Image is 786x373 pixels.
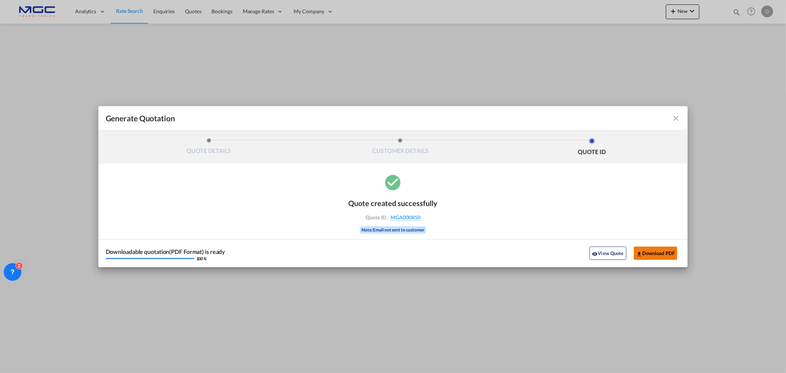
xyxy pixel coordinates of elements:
div: 100 % [196,257,207,261]
md-icon: icon-checkbox-marked-circle [384,173,402,191]
span: Generate Quotation [106,114,175,123]
div: Quote created successfully [349,199,438,208]
md-icon: icon-download [636,251,642,257]
md-icon: icon-close fg-AAA8AD cursor m-0 [671,114,680,123]
li: CUSTOMER DETAILS [304,138,496,158]
div: Quote ID : [350,214,436,221]
div: Downloadable quotation(PDF Format) is ready [106,249,226,255]
button: Download PDF [634,247,678,260]
md-icon: icon-eye [592,251,598,257]
span: MGA000850 [391,214,420,221]
div: Note: Email not sent to customer [360,226,426,234]
md-dialog: Generate QuotationQUOTE ... [98,106,688,267]
li: QUOTE ID [496,138,688,158]
button: icon-eyeView Quote [590,247,626,260]
li: QUOTE DETAILS [113,138,305,158]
